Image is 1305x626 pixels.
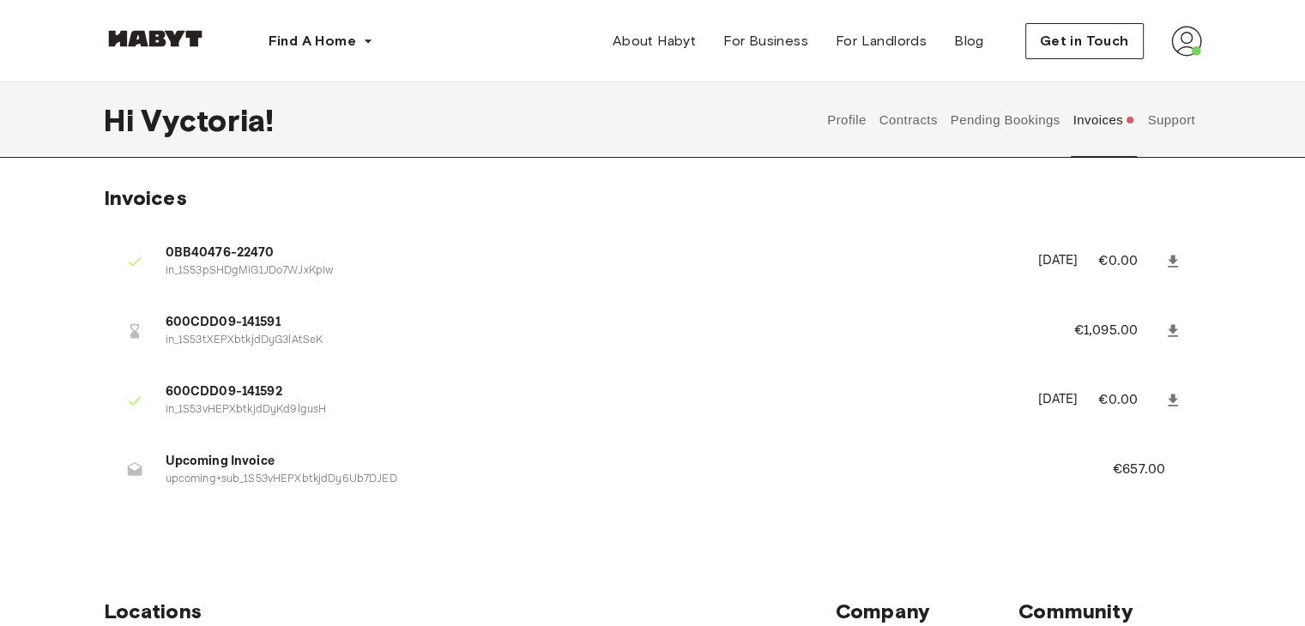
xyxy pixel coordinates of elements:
span: Community [1018,599,1201,624]
button: Support [1145,82,1198,158]
div: user profile tabs [821,82,1202,158]
span: For Business [723,31,808,51]
p: €0.00 [1098,390,1160,411]
button: Find A Home [255,24,387,58]
span: Upcoming Invoice [166,452,1072,472]
button: Profile [825,82,869,158]
a: Blog [940,24,998,58]
p: upcoming+sub_1S53vHEPXbtkjdDy6Ub7DJED [166,472,1072,488]
span: Hi [104,102,141,138]
p: €1,095.00 [1074,321,1161,341]
span: Blog [954,31,984,51]
p: €657.00 [1113,460,1188,480]
span: Get in Touch [1040,31,1129,51]
a: For Business [710,24,822,58]
span: Invoices [104,185,187,210]
span: About Habyt [613,31,696,51]
button: Invoices [1071,82,1137,158]
p: [DATE] [1037,390,1078,410]
img: Habyt [104,30,207,47]
a: For Landlords [822,24,940,58]
span: For Landlords [836,31,927,51]
p: [DATE] [1037,251,1078,271]
span: Locations [104,599,836,624]
span: 600CDD09-141591 [166,313,1033,333]
p: in_1S53pSHDgMiG1JDo7WJxKpIw [166,263,1018,280]
img: avatar [1171,26,1202,57]
p: in_1S53tXEPXbtkjdDyG3lAtSeK [166,333,1033,349]
span: Vyctoria ! [141,102,274,138]
span: Company [836,599,1018,624]
p: in_1S53vHEPXbtkjdDyKd9lgusH [166,402,1018,418]
span: 0BB40476-22470 [166,244,1018,263]
a: About Habyt [599,24,710,58]
button: Get in Touch [1025,23,1144,59]
span: Find A Home [269,31,356,51]
span: 600CDD09-141592 [166,382,1018,402]
button: Contracts [877,82,939,158]
button: Pending Bookings [948,82,1062,158]
p: €0.00 [1098,251,1160,272]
